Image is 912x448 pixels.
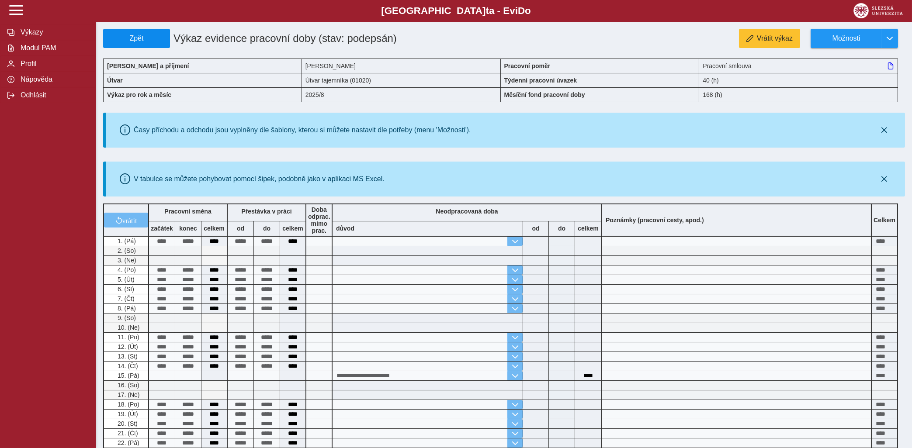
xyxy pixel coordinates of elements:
span: Zpět [107,34,166,42]
div: Útvar tajemníka (01020) [302,73,501,87]
b: do [254,225,280,232]
button: Vrátit výkaz [739,29,800,48]
span: Výkazy [18,28,89,36]
b: [GEOGRAPHIC_DATA] a - Evi [26,5,886,17]
div: 40 (h) [699,73,898,87]
div: Časy příchodu a odchodu jsou vyplněny dle šablony, kterou si můžete nastavit dle potřeby (menu 'M... [134,126,471,134]
span: 15. (Pá) [116,372,139,379]
button: Zpět [103,29,170,48]
span: 5. (Út) [116,276,135,283]
span: 18. (Po) [116,401,139,408]
b: [PERSON_NAME] a příjmení [107,62,189,69]
b: celkem [575,225,601,232]
b: Doba odprac. mimo prac. [308,206,330,234]
b: Týdenní pracovní úvazek [504,77,577,84]
span: Odhlásit [18,91,89,99]
span: 19. (Út) [116,410,138,417]
span: 12. (Út) [116,343,138,350]
span: 4. (Po) [116,266,136,273]
span: 16. (So) [116,382,139,389]
span: 7. (Čt) [116,295,135,302]
b: Pracovní směna [164,208,211,215]
span: 17. (Ne) [116,391,140,398]
b: od [523,225,548,232]
b: od [228,225,253,232]
span: 21. (Čt) [116,430,138,437]
span: 20. (St) [116,420,138,427]
span: 3. (Ne) [116,257,136,264]
div: 2025/8 [302,87,501,102]
span: Nápověda [18,76,89,83]
span: 13. (St) [116,353,138,360]
span: Profil [18,60,89,68]
b: Výkaz pro rok a měsíc [107,91,171,98]
button: Možnosti [811,29,881,48]
span: 14. (Čt) [116,362,138,369]
span: 9. (So) [116,314,136,321]
span: 22. (Pá) [116,439,139,446]
div: V tabulce se můžete pohybovat pomocí šipek, podobně jako v aplikaci MS Excel. [134,175,385,183]
span: D [518,5,525,16]
b: důvod [336,225,354,232]
b: celkem [201,225,227,232]
span: 1. (Pá) [116,238,136,245]
span: vrátit [122,217,137,224]
span: Možnosti [818,34,874,42]
span: 6. (St) [116,286,134,293]
span: 11. (Po) [116,334,139,341]
b: do [549,225,575,232]
div: 168 (h) [699,87,898,102]
h1: Výkaz evidence pracovní doby (stav: podepsán) [170,29,437,48]
div: Pracovní smlouva [699,59,898,73]
b: Celkem [874,217,895,224]
b: konec [175,225,201,232]
div: [PERSON_NAME] [302,59,501,73]
b: celkem [280,225,305,232]
span: o [525,5,531,16]
b: Měsíční fond pracovní doby [504,91,585,98]
img: logo_web_su.png [853,3,903,18]
span: 2. (So) [116,247,136,254]
b: Poznámky (pracovní cesty, apod.) [602,217,707,224]
b: Neodpracovaná doba [436,208,498,215]
span: Modul PAM [18,44,89,52]
b: začátek [149,225,175,232]
b: Útvar [107,77,123,84]
span: 10. (Ne) [116,324,140,331]
b: Pracovní poměr [504,62,551,69]
span: 8. (Pá) [116,305,136,312]
span: t [485,5,489,16]
span: Vrátit výkaz [757,34,793,42]
b: Přestávka v práci [241,208,291,215]
button: vrátit [104,213,148,227]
